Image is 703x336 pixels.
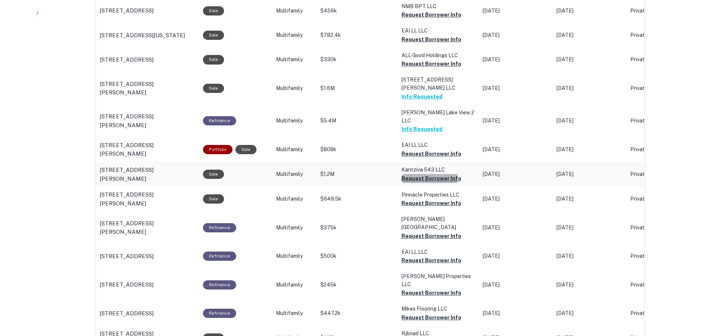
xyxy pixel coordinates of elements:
[276,170,313,178] p: Multifamily
[630,252,689,260] p: Private Money
[203,55,224,64] div: Sale
[483,117,549,125] p: [DATE]
[483,31,549,39] p: [DATE]
[100,280,196,289] a: [STREET_ADDRESS]
[556,224,623,232] p: [DATE]
[276,224,313,232] p: Multifamily
[630,31,689,39] p: Private Money
[402,125,442,134] button: Info Requested
[556,281,623,289] p: [DATE]
[556,309,623,317] p: [DATE]
[483,56,549,63] p: [DATE]
[483,170,549,178] p: [DATE]
[320,84,394,92] p: $1.6M
[556,195,623,203] p: [DATE]
[556,170,623,178] p: [DATE]
[100,252,196,261] a: [STREET_ADDRESS]
[276,281,313,289] p: Multifamily
[320,224,394,232] p: $375k
[203,170,224,179] div: Sale
[402,199,461,208] button: Request Borrower Info
[100,280,154,289] p: [STREET_ADDRESS]
[320,170,394,178] p: $1.2M
[483,146,549,153] p: [DATE]
[402,92,442,101] button: Info Requested
[402,149,461,158] button: Request Borrower Info
[556,7,623,15] p: [DATE]
[203,223,236,232] div: This loan purpose was for refinancing
[320,146,394,153] p: $808k
[402,2,475,10] p: NMB BPT LLC
[630,195,689,203] p: Private Money
[483,195,549,203] p: [DATE]
[276,146,313,153] p: Multifamily
[100,219,196,236] p: [STREET_ADDRESS][PERSON_NAME]
[556,117,623,125] p: [DATE]
[402,232,461,240] button: Request Borrower Info
[100,252,154,261] p: [STREET_ADDRESS]
[630,117,689,125] p: Private Money
[100,55,154,64] p: [STREET_ADDRESS]
[100,166,196,183] a: [STREET_ADDRESS][PERSON_NAME]
[630,84,689,92] p: Private Money
[402,35,461,44] button: Request Borrower Info
[402,27,475,35] p: EAI LL LLC
[320,117,394,125] p: $5.4M
[100,80,196,97] a: [STREET_ADDRESS][PERSON_NAME]
[320,309,394,317] p: $447.2k
[402,76,475,92] p: [STREET_ADDRESS][PERSON_NAME] LLC
[630,146,689,153] p: Private Money
[100,141,196,158] a: [STREET_ADDRESS][PERSON_NAME]
[666,277,703,312] iframe: Chat Widget
[402,272,475,288] p: [PERSON_NAME] Properties LLC
[100,112,196,129] a: [STREET_ADDRESS][PERSON_NAME]
[402,288,461,297] button: Request Borrower Info
[483,84,549,92] p: [DATE]
[100,31,196,40] a: [STREET_ADDRESS][US_STATE]
[402,59,461,68] button: Request Borrower Info
[402,215,475,231] p: [PERSON_NAME][GEOGRAPHIC_DATA]
[402,141,475,149] p: EAI LL LLC
[402,51,475,59] p: ALL Good Holdings LLC
[556,31,623,39] p: [DATE]
[630,170,689,178] p: Private Money
[203,145,232,154] div: This is a portfolio loan with 2 properties
[100,6,196,15] a: [STREET_ADDRESS]
[203,31,224,40] div: Sale
[556,56,623,63] p: [DATE]
[100,309,154,318] p: [STREET_ADDRESS]
[402,256,461,265] button: Request Borrower Info
[630,309,689,317] p: Private Money
[100,190,196,208] a: [STREET_ADDRESS][PERSON_NAME]
[320,195,394,203] p: $649.5k
[100,309,196,318] a: [STREET_ADDRESS]
[276,31,313,39] p: Multifamily
[203,6,224,15] div: Sale
[320,281,394,289] p: $245k
[630,7,689,15] p: Private Money
[203,116,236,125] div: This loan purpose was for refinancing
[276,56,313,63] p: Multifamily
[402,248,475,256] p: EAI LL LLC
[320,31,394,39] p: $782.4k
[483,7,549,15] p: [DATE]
[402,166,475,174] p: Kantziva 543 LLC
[100,55,196,64] a: [STREET_ADDRESS]
[276,117,313,125] p: Multifamily
[402,305,475,313] p: Mikes Flooring LLC
[276,195,313,203] p: Multifamily
[203,194,224,204] div: Sale
[402,313,461,322] button: Request Borrower Info
[276,309,313,317] p: Multifamily
[402,10,461,19] button: Request Borrower Info
[203,280,236,290] div: This loan purpose was for refinancing
[276,7,313,15] p: Multifamily
[320,252,394,260] p: $500k
[483,281,549,289] p: [DATE]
